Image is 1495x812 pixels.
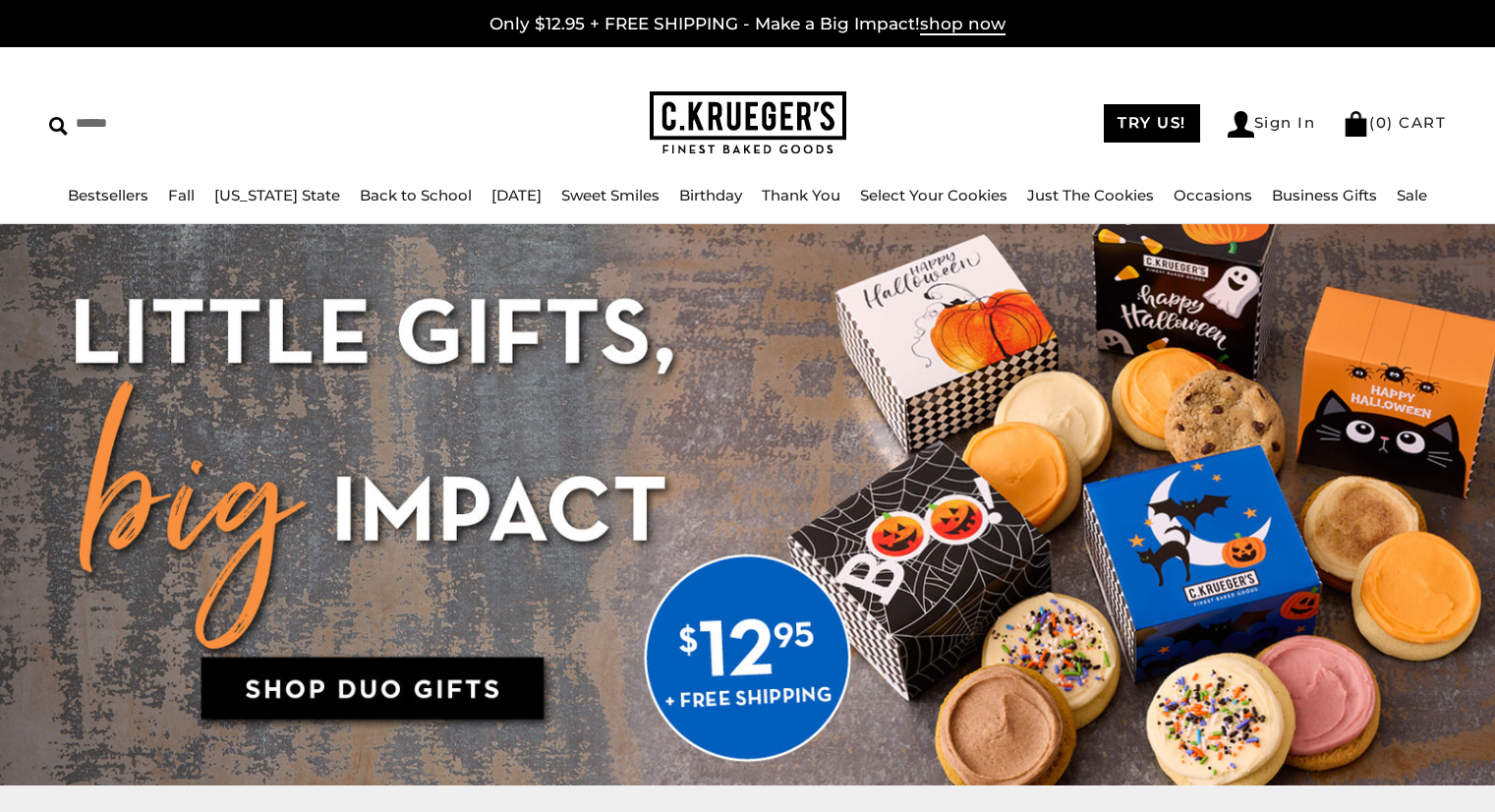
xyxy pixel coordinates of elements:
[489,14,1006,35] a: Only $12.95 + FREE SHIPPING - Make a Big Impact!shop now
[679,186,742,204] a: Birthday
[49,108,380,139] input: Search
[1027,186,1154,204] a: Just The Cookies
[68,186,148,204] a: Bestsellers
[1397,186,1427,204] a: Sale
[920,14,1006,35] span: shop now
[1228,111,1316,138] a: Sign In
[168,186,195,204] a: Fall
[1174,186,1252,204] a: Occasions
[650,91,846,155] img: C.KRUEGER'S
[214,186,340,204] a: [US_STATE] State
[1104,104,1200,143] a: TRY US!
[1343,113,1446,132] a: (0) CART
[1228,111,1254,138] img: Account
[860,186,1007,204] a: Select Your Cookies
[360,186,472,204] a: Back to School
[491,186,542,204] a: [DATE]
[1376,113,1388,132] span: 0
[1272,186,1377,204] a: Business Gifts
[561,186,660,204] a: Sweet Smiles
[49,117,68,136] img: Search
[1343,111,1369,137] img: Bag
[762,186,840,204] a: Thank You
